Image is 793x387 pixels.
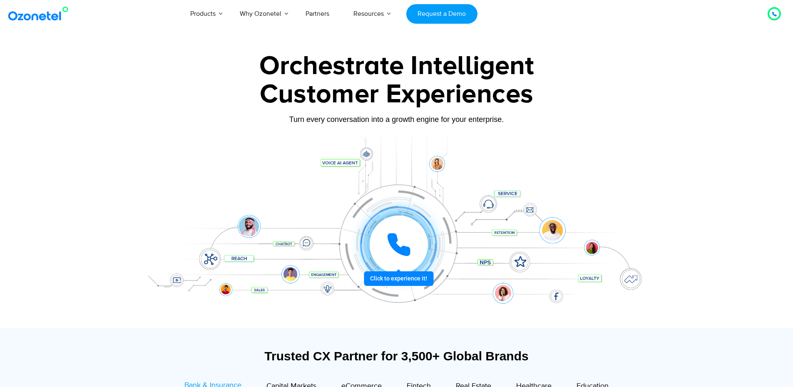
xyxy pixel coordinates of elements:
div: Customer Experiences [137,74,657,114]
div: Trusted CX Partner for 3,500+ Global Brands [141,349,653,363]
a: Request a Demo [406,4,477,24]
div: Turn every conversation into a growth engine for your enterprise. [137,115,657,124]
div: Orchestrate Intelligent [137,53,657,79]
